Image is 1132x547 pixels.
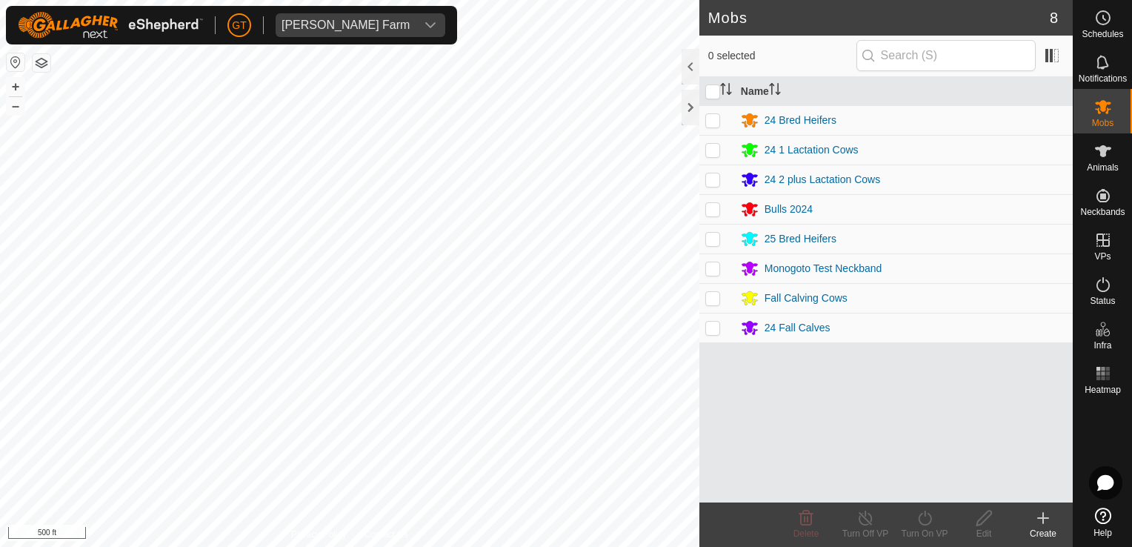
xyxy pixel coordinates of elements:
a: Help [1073,502,1132,543]
a: Privacy Policy [291,528,347,541]
div: 25 Bred Heifers [765,231,836,247]
img: Gallagher Logo [18,12,203,39]
div: Create [1013,527,1073,540]
div: [PERSON_NAME] Farm [282,19,410,31]
a: Contact Us [364,528,408,541]
input: Search (S) [856,40,1036,71]
div: Turn On VP [895,527,954,540]
span: Thoren Farm [276,13,416,37]
span: GT [232,18,246,33]
th: Name [735,77,1073,106]
span: Schedules [1082,30,1123,39]
span: VPs [1094,252,1111,261]
button: Reset Map [7,53,24,71]
span: Animals [1087,163,1119,172]
div: dropdown trigger [416,13,445,37]
span: Mobs [1092,119,1113,127]
span: Status [1090,296,1115,305]
button: Map Layers [33,54,50,72]
span: 0 selected [708,48,856,64]
p-sorticon: Activate to sort [769,85,781,97]
h2: Mobs [708,9,1050,27]
button: – [7,97,24,115]
div: 24 Fall Calves [765,320,830,336]
div: 24 1 Lactation Cows [765,142,859,158]
div: Edit [954,527,1013,540]
div: Monogoto Test Neckband [765,261,882,276]
span: Heatmap [1085,385,1121,394]
div: Turn Off VP [836,527,895,540]
span: Help [1093,528,1112,537]
span: Infra [1093,341,1111,350]
span: Notifications [1079,74,1127,83]
p-sorticon: Activate to sort [720,85,732,97]
span: 8 [1050,7,1058,29]
span: Delete [793,528,819,539]
div: Bulls 2024 [765,202,813,217]
button: + [7,78,24,96]
div: 24 Bred Heifers [765,113,836,128]
div: 24 2 plus Lactation Cows [765,172,880,188]
div: Fall Calving Cows [765,291,848,306]
span: Neckbands [1080,208,1125,216]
